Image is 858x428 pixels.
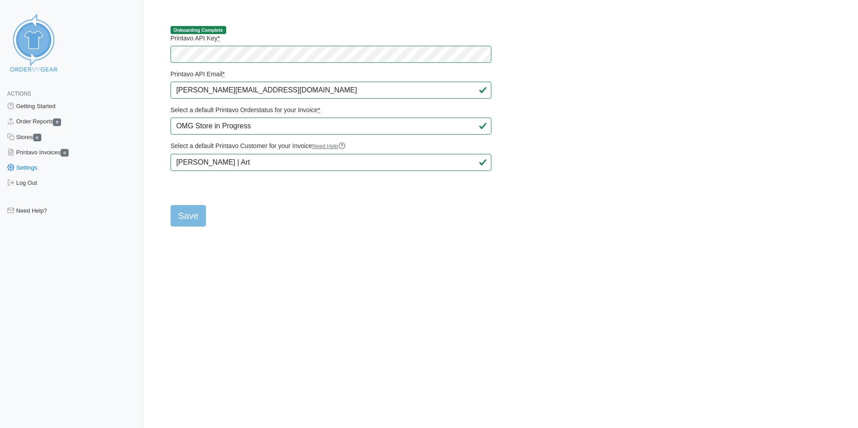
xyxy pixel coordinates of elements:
input: Type at least 4 characters [171,154,491,171]
span: 0 [33,134,41,141]
abbr: required [223,70,225,78]
span: Actions [7,91,31,97]
span: Onboarding Complete [171,26,226,34]
label: Printavo API Key [171,34,491,42]
a: Need Help [312,143,346,149]
abbr: required [318,106,320,114]
span: 0 [61,149,69,157]
label: Select a default Printavo Orderstatus for your Invoice [171,106,491,114]
abbr: required [218,35,220,42]
label: Select a default Printavo Customer for your Invoice [171,142,491,150]
label: Printavo API Email [171,70,491,78]
input: Save [171,205,206,227]
span: 0 [53,118,61,126]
